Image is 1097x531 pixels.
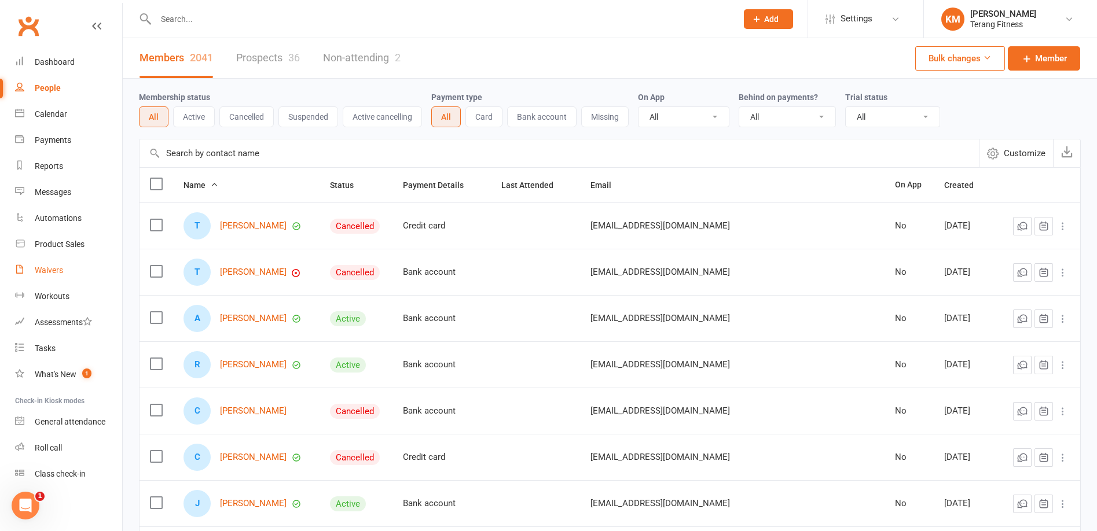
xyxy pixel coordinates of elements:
[14,12,43,40] a: Clubworx
[507,106,577,127] button: Bank account
[15,461,122,487] a: Class kiosk mode
[590,353,730,375] span: [EMAIL_ADDRESS][DOMAIN_NAME]
[330,357,366,373] div: Active
[330,219,380,234] div: Cancelled
[35,83,61,93] div: People
[590,307,730,329] span: [EMAIL_ADDRESS][DOMAIN_NAME]
[845,93,887,102] label: Trial status
[184,351,211,378] div: Ryuta
[139,106,168,127] button: All
[1035,51,1067,65] span: Member
[15,309,122,335] a: Assessments
[278,106,338,127] button: Suspended
[12,492,39,519] iframe: Intercom live chat
[403,360,480,370] div: Bank account
[330,404,380,419] div: Cancelled
[343,106,422,127] button: Active cancelling
[15,435,122,461] a: Roll call
[979,139,1053,167] button: Customize
[35,213,82,223] div: Automations
[941,8,964,31] div: KM
[431,106,461,127] button: All
[220,314,287,323] a: [PERSON_NAME]
[184,212,211,239] div: Temikha
[15,49,122,75] a: Dashboard
[184,490,211,517] div: Jack
[140,139,979,167] input: Search by contact name
[35,161,63,171] div: Reports
[841,6,872,32] span: Settings
[403,499,480,508] div: Bank account
[944,314,989,323] div: [DATE]
[944,180,986,190] span: Created
[330,180,366,190] span: Status
[944,178,986,192] button: Created
[895,221,923,231] div: No
[764,14,779,24] span: Add
[895,406,923,416] div: No
[970,19,1036,30] div: Terang Fitness
[15,409,122,435] a: General attendance kiosk mode
[895,499,923,508] div: No
[403,267,480,277] div: Bank account
[220,406,287,416] a: [PERSON_NAME]
[970,9,1036,19] div: [PERSON_NAME]
[1004,146,1045,160] span: Customize
[15,205,122,231] a: Automations
[15,179,122,205] a: Messages
[15,75,122,101] a: People
[465,106,502,127] button: Card
[184,397,211,425] div: Charlotte
[944,360,989,370] div: [DATE]
[403,180,476,190] span: Payment Details
[638,93,665,102] label: On App
[15,335,122,362] a: Tasks
[403,406,480,416] div: Bank account
[944,267,989,277] div: [DATE]
[581,106,629,127] button: Missing
[590,492,730,514] span: [EMAIL_ADDRESS][DOMAIN_NAME]
[35,417,105,426] div: General attendance
[35,109,67,119] div: Calendar
[944,406,989,416] div: [DATE]
[190,51,213,64] div: 2041
[35,318,92,327] div: Assessments
[590,180,624,190] span: Email
[403,452,480,462] div: Credit card
[220,452,287,462] a: [PERSON_NAME]
[82,368,91,378] span: 1
[220,499,287,508] a: [PERSON_NAME]
[944,499,989,508] div: [DATE]
[15,153,122,179] a: Reports
[184,180,218,190] span: Name
[35,469,86,478] div: Class check-in
[184,305,211,332] div: Annalise
[895,267,923,277] div: No
[35,135,71,145] div: Payments
[330,265,380,280] div: Cancelled
[403,178,476,192] button: Payment Details
[35,443,62,452] div: Roll call
[895,314,923,323] div: No
[173,106,215,127] button: Active
[184,259,211,286] div: Tamikha
[184,178,218,192] button: Name
[330,450,380,465] div: Cancelled
[895,452,923,462] div: No
[590,400,730,422] span: [EMAIL_ADDRESS][DOMAIN_NAME]
[944,221,989,231] div: [DATE]
[15,231,122,257] a: Product Sales
[590,178,624,192] button: Email
[152,11,729,27] input: Search...
[184,444,211,471] div: Caroline
[744,9,793,29] button: Add
[431,93,482,102] label: Payment type
[590,446,730,468] span: [EMAIL_ADDRESS][DOMAIN_NAME]
[15,283,122,309] a: Workouts
[895,360,923,370] div: No
[590,261,730,283] span: [EMAIL_ADDRESS][DOMAIN_NAME]
[403,314,480,323] div: Bank account
[35,370,76,379] div: What's New
[330,496,366,511] div: Active
[140,38,213,78] a: Members2041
